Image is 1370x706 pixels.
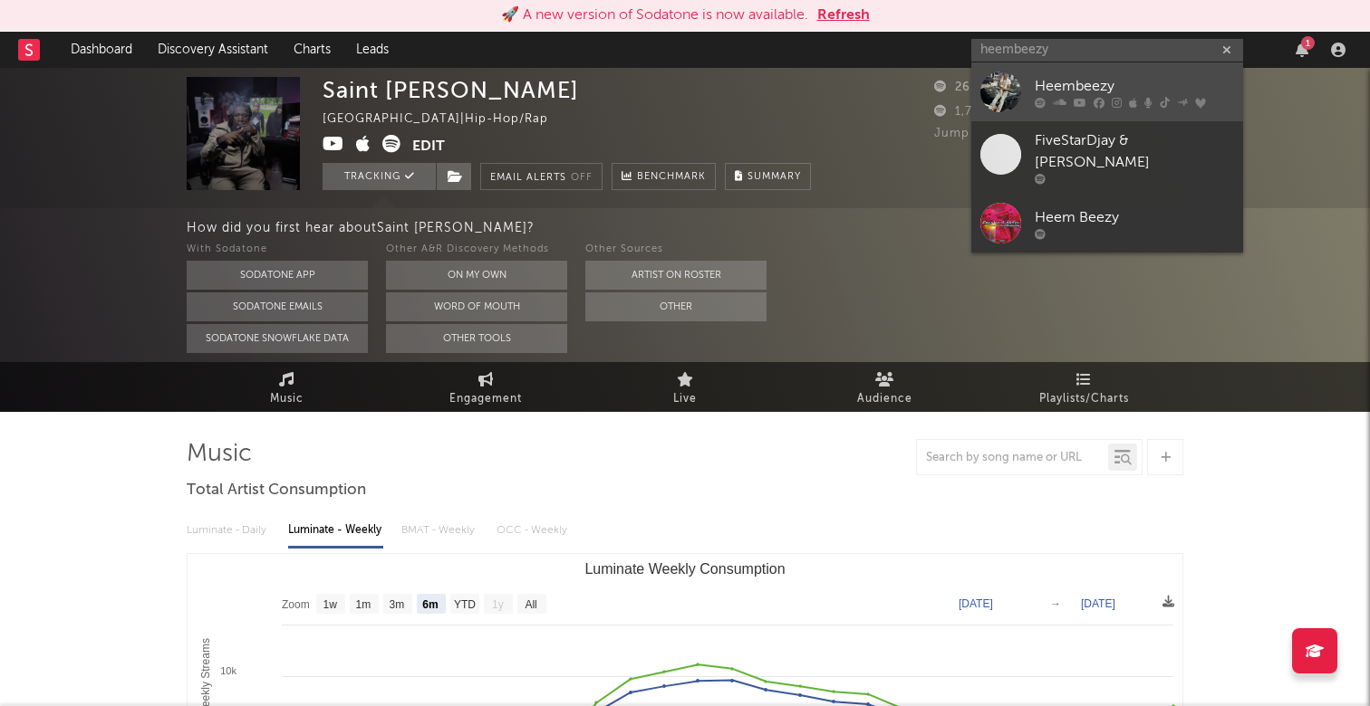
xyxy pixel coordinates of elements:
[612,163,716,190] a: Benchmark
[971,121,1243,194] a: FiveStarDjay & [PERSON_NAME]
[748,172,801,182] span: Summary
[356,598,371,611] text: 1m
[187,362,386,412] a: Music
[1050,597,1061,610] text: →
[1035,130,1234,174] div: FiveStarDjay & [PERSON_NAME]
[584,561,785,577] text: Luminate Weekly Consumption
[525,598,536,611] text: All
[412,135,445,157] button: Edit
[1081,597,1115,610] text: [DATE]
[585,261,767,290] button: Artist on Roster
[934,128,1042,139] span: Jump Score: 60.0
[934,81,978,93] span: 263
[984,362,1183,412] a: Playlists/Charts
[585,362,785,412] a: Live
[971,62,1243,121] a: Heembeezy
[857,388,912,410] span: Audience
[323,163,436,190] button: Tracking
[323,77,579,103] div: Saint [PERSON_NAME]
[725,163,811,190] button: Summary
[220,665,236,676] text: 10k
[1035,75,1234,97] div: Heembeezy
[390,598,405,611] text: 3m
[817,5,870,26] button: Refresh
[386,362,585,412] a: Engagement
[58,32,145,68] a: Dashboard
[323,598,338,611] text: 1w
[288,515,383,546] div: Luminate - Weekly
[785,362,984,412] a: Audience
[1296,43,1308,57] button: 1
[343,32,401,68] a: Leads
[673,388,697,410] span: Live
[386,261,567,290] button: On My Own
[480,163,603,190] button: Email AlertsOff
[386,324,567,353] button: Other Tools
[422,598,438,611] text: 6m
[585,292,767,321] button: Other
[187,261,368,290] button: Sodatone App
[145,32,281,68] a: Discovery Assistant
[270,388,304,410] span: Music
[492,598,504,611] text: 1y
[187,480,366,501] span: Total Artist Consumption
[454,598,476,611] text: YTD
[281,32,343,68] a: Charts
[1039,388,1129,410] span: Playlists/Charts
[971,194,1243,253] a: Heem Beezy
[917,451,1108,465] input: Search by song name or URL
[1301,36,1315,50] div: 1
[501,5,808,26] div: 🚀 A new version of Sodatone is now available.
[637,167,706,188] span: Benchmark
[187,324,368,353] button: Sodatone Snowflake Data
[187,239,368,261] div: With Sodatone
[959,597,993,610] text: [DATE]
[1035,206,1234,228] div: Heem Beezy
[323,109,569,130] div: [GEOGRAPHIC_DATA] | Hip-Hop/Rap
[386,239,567,261] div: Other A&R Discovery Methods
[282,598,310,611] text: Zoom
[971,39,1243,62] input: Search for artists
[386,292,567,321] button: Word Of Mouth
[571,173,593,183] em: Off
[187,217,1370,239] div: How did you first hear about Saint [PERSON_NAME] ?
[187,292,368,321] button: Sodatone Emails
[449,388,522,410] span: Engagement
[585,239,767,261] div: Other Sources
[934,106,1096,118] span: 1,717 Monthly Listeners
